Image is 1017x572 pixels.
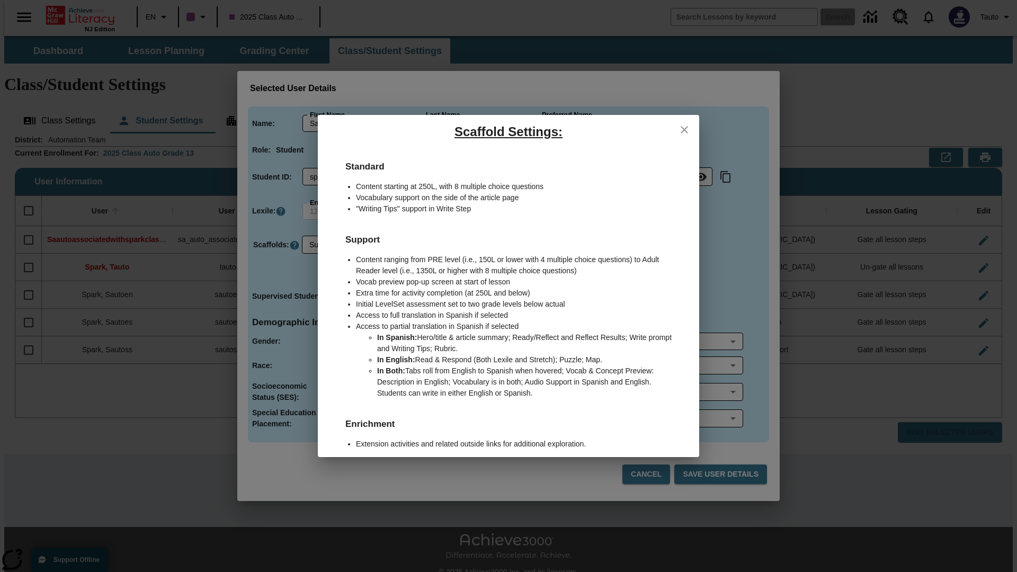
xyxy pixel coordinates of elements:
[377,367,405,375] b: In Both:
[356,192,682,203] li: Vocabulary support on the side of the article page
[356,321,682,332] li: Access to partial translation in Spanish if selected
[377,355,415,364] b: In English:
[356,310,682,321] li: Access to full translation in Spanish if selected
[356,288,682,299] li: Extra time for activity completion (at 250L and below)
[335,406,682,431] h6: Enrichment
[377,354,682,365] li: Read & Respond (Both Lexile and Stretch); Puzzle; Map.
[335,149,682,174] h6: Standard
[674,119,695,140] button: close
[356,203,682,215] li: "Writing Tips" support in Write Step
[356,181,682,192] li: Content starting at 250L, with 8 multiple choice questions
[356,276,682,288] li: Vocab preview pop-up screen at start of lesson
[377,365,682,399] li: Tabs roll from English to Spanish when hovered; Vocab & Concept Preview: Description in English; ...
[356,439,682,450] li: Extension activities and related outside links for additional exploration.
[318,115,699,149] h5: Scaffold Settings:
[377,333,417,342] b: In Spanish:
[377,332,682,354] li: Hero/title & article summary; Ready/Reflect and Reflect Results; Write prompt and Writing Tips; R...
[335,222,682,247] h6: Support
[356,299,682,310] li: Initial LevelSet assessment set to two grade levels below actual
[356,254,682,276] li: Content ranging from PRE level (i.e., 150L or lower with 4 multiple choice questions) to Adult Re...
